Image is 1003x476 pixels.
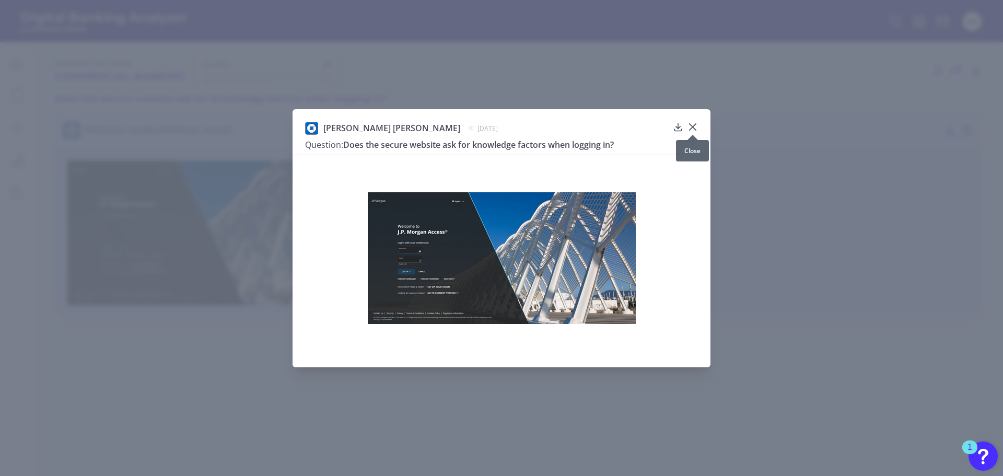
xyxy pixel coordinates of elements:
div: Close [676,140,709,161]
span: Question: [305,139,343,150]
span: [PERSON_NAME] [PERSON_NAME] [323,122,460,134]
h3: Does the secure website ask for knowledge factors when logging in? [305,139,669,150]
div: 1 [967,447,972,461]
span: [DATE] [477,124,498,133]
button: Open Resource Center, 1 new notification [969,442,998,471]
